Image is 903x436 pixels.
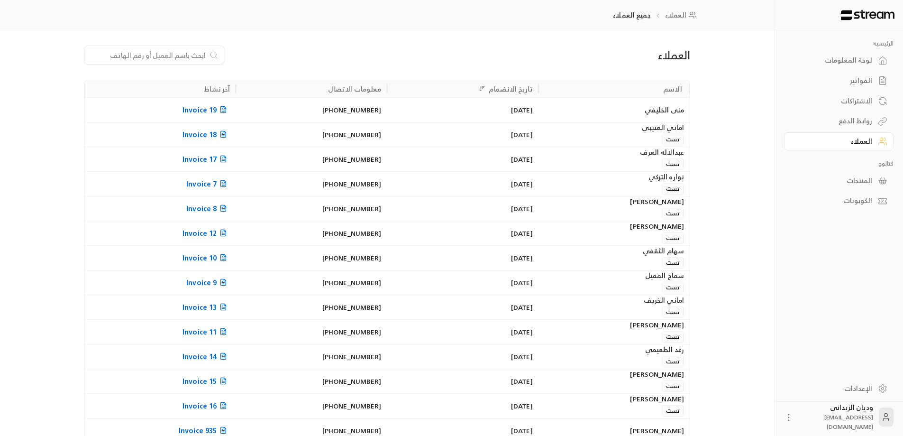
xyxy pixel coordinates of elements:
[662,380,684,392] span: تست
[784,160,894,167] p: كتالوج
[393,196,533,221] div: [DATE]
[393,122,533,147] div: [DATE]
[328,83,382,95] div: معلومات الاتصال
[393,172,533,196] div: [DATE]
[662,306,684,318] span: تست
[241,295,381,319] div: [PHONE_NUMBER]
[494,47,690,63] div: العملاء
[393,394,533,418] div: [DATE]
[186,277,230,288] span: Invoice 9
[784,92,894,110] a: الاشتراكات
[784,132,894,151] a: العملاء
[182,301,230,313] span: Invoice 13
[393,246,533,270] div: [DATE]
[663,83,682,95] div: الاسم
[544,147,684,158] div: عبدالاله العرف
[241,147,381,171] div: [PHONE_NUMBER]
[796,56,872,65] div: لوحة المعلومات
[241,369,381,393] div: [PHONE_NUMBER]
[241,122,381,147] div: [PHONE_NUMBER]
[544,295,684,306] div: اماني الخريف
[784,40,894,47] p: الرئيسية
[393,295,533,319] div: [DATE]
[662,208,684,219] span: تست
[784,72,894,90] a: الفواتير
[182,153,230,165] span: Invoice 17
[476,83,488,94] button: Sort
[90,50,206,60] input: ابحث باسم العميل أو رقم الهاتف
[393,147,533,171] div: [DATE]
[241,320,381,344] div: [PHONE_NUMBER]
[662,331,684,343] span: تست
[662,282,684,293] span: تست
[182,104,230,116] span: Invoice 19
[544,270,684,281] div: سماح المقيل
[186,178,230,190] span: Invoice 7
[182,326,230,338] span: Invoice 11
[182,129,230,140] span: Invoice 18
[241,98,381,122] div: [PHONE_NUMBER]
[544,221,684,232] div: [PERSON_NAME]
[613,10,650,20] p: جميع العملاء
[544,344,684,355] div: رغد الطعيمي
[186,203,230,214] span: Invoice 8
[796,137,872,146] div: العملاء
[544,320,684,330] div: [PERSON_NAME]
[796,116,872,126] div: روابط الدفع
[393,270,533,295] div: [DATE]
[662,232,684,244] span: تست
[796,384,872,393] div: الإعدادات
[824,412,873,432] span: [EMAIL_ADDRESS][DOMAIN_NAME]
[182,227,230,239] span: Invoice 12
[393,344,533,369] div: [DATE]
[544,369,684,380] div: [PERSON_NAME]
[796,76,872,85] div: الفواتير
[840,10,895,20] img: Logo
[393,320,533,344] div: [DATE]
[796,196,872,205] div: الكوبونات
[241,196,381,221] div: [PHONE_NUMBER]
[241,344,381,369] div: [PHONE_NUMBER]
[796,96,872,106] div: الاشتراكات
[662,158,684,170] span: تست
[241,270,381,295] div: [PHONE_NUMBER]
[784,171,894,190] a: المنتجات
[241,172,381,196] div: [PHONE_NUMBER]
[662,257,684,269] span: تست
[544,122,684,133] div: اماني العتيبي
[182,375,230,387] span: Invoice 15
[182,351,230,362] span: Invoice 14
[393,369,533,393] div: [DATE]
[544,172,684,182] div: نواره التركي
[204,83,230,95] div: آخر نشاط
[544,98,684,122] div: منى الخليفي
[393,98,533,122] div: [DATE]
[241,394,381,418] div: [PHONE_NUMBER]
[662,356,684,367] span: تست
[662,134,684,145] span: تست
[544,246,684,256] div: سهام الثقفي
[182,400,230,412] span: Invoice 16
[613,10,700,20] nav: breadcrumb
[489,83,533,95] div: تاريخ الانضمام
[799,403,873,431] div: وديان الزيداني
[784,192,894,210] a: الكوبونات
[544,196,684,207] div: [PERSON_NAME]
[241,221,381,245] div: [PHONE_NUMBER]
[662,405,684,417] span: تست
[784,112,894,130] a: روابط الدفع
[241,246,381,270] div: [PHONE_NUMBER]
[665,10,700,20] a: العملاء
[544,394,684,404] div: [PERSON_NAME]
[662,183,684,195] span: تست
[393,221,533,245] div: [DATE]
[182,252,230,264] span: Invoice 10
[796,176,872,186] div: المنتجات
[784,51,894,70] a: لوحة المعلومات
[784,379,894,398] a: الإعدادات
